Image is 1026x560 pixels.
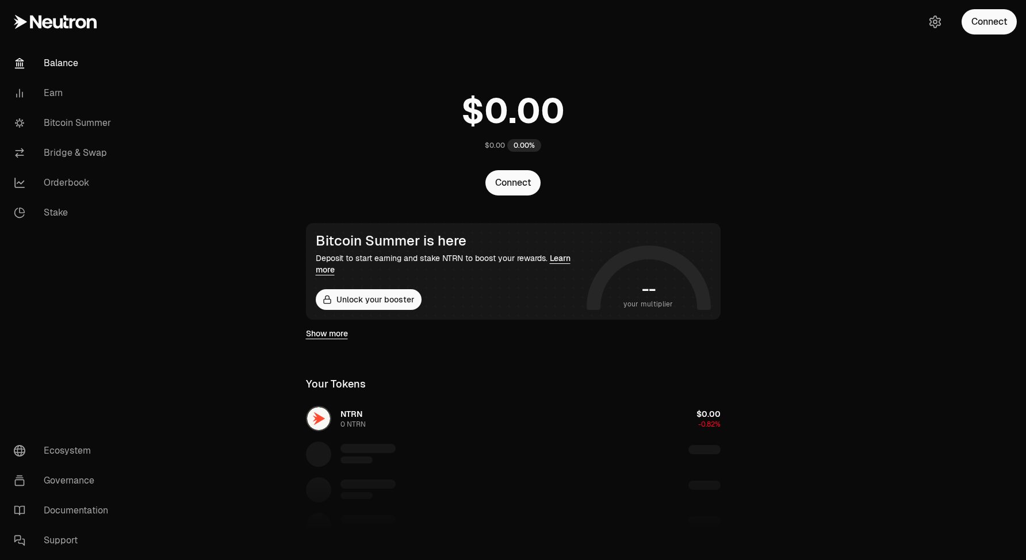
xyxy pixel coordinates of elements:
[5,466,124,496] a: Governance
[306,328,348,339] a: Show more
[5,198,124,228] a: Stake
[5,108,124,138] a: Bitcoin Summer
[5,168,124,198] a: Orderbook
[316,252,582,275] div: Deposit to start earning and stake NTRN to boost your rewards.
[316,289,422,310] button: Unlock your booster
[5,78,124,108] a: Earn
[5,496,124,526] a: Documentation
[623,298,673,310] span: your multiplier
[642,280,655,298] h1: --
[5,436,124,466] a: Ecosystem
[316,233,582,249] div: Bitcoin Summer is here
[5,48,124,78] a: Balance
[485,141,505,150] div: $0.00
[962,9,1017,34] button: Connect
[485,170,541,195] button: Connect
[507,139,541,152] div: 0.00%
[5,138,124,168] a: Bridge & Swap
[306,376,366,392] div: Your Tokens
[5,526,124,555] a: Support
